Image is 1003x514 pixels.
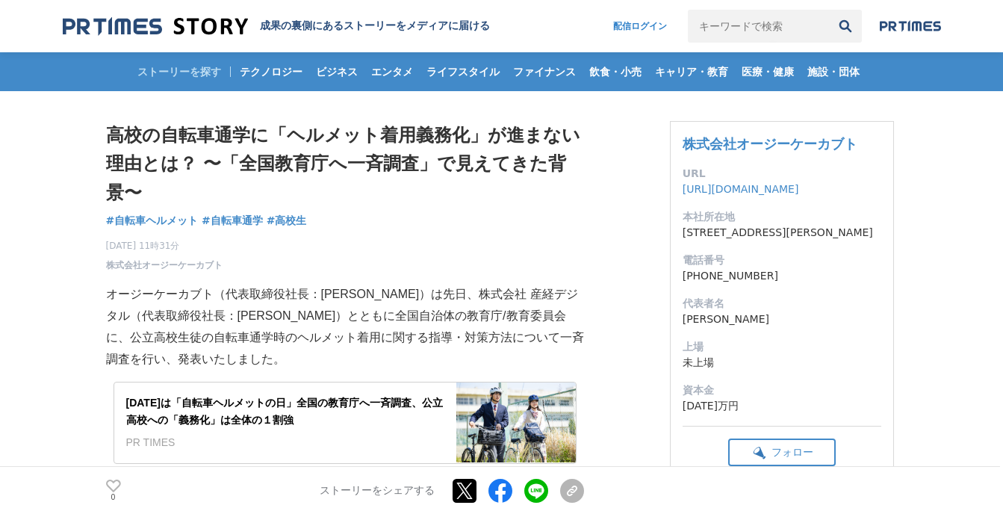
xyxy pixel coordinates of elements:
dd: [PERSON_NAME] [683,312,881,327]
a: ファイナンス [507,52,582,91]
img: prtimes [880,20,941,32]
dt: 代表者名 [683,296,881,312]
a: #自転車通学 [202,213,263,229]
h1: 高校の自転車通学に「ヘルメット着用義務化」が進まない理由とは？ 〜「全国教育庁へ一斉調査」で見えてきた背景〜 [106,121,584,207]
a: #自転車ヘルメット [106,213,199,229]
dt: 資本金 [683,383,881,398]
span: [DATE] 11時31分 [106,239,223,253]
span: #自転車通学 [202,214,263,227]
span: ファイナンス [507,65,582,78]
span: #自転車ヘルメット [106,214,199,227]
a: 株式会社オージーケーカブト [683,136,857,152]
dt: 電話番号 [683,253,881,268]
span: ビジネス [310,65,364,78]
dd: [STREET_ADDRESS][PERSON_NAME] [683,225,881,241]
a: [DATE]は「自転車ヘルメットの日」全国の教育庁へ一斉調査、公立高校への「義務化」は全体の１割強PR TIMES [114,382,577,463]
span: 飲食・小売 [583,65,648,78]
a: #高校生 [267,213,307,229]
div: PR TIMES [126,434,444,450]
a: 施設・団体 [801,52,866,91]
a: エンタメ [365,52,419,91]
span: 医療・健康 [736,65,800,78]
h2: 成果の裏側にあるストーリーをメディアに届ける [260,19,490,33]
span: テクノロジー [234,65,308,78]
a: ライフスタイル [420,52,506,91]
a: 医療・健康 [736,52,800,91]
a: テクノロジー [234,52,308,91]
a: [URL][DOMAIN_NAME] [683,183,799,195]
dd: 未上場 [683,355,881,371]
p: ストーリーをシェアする [320,484,435,498]
a: キャリア・教育 [649,52,734,91]
dd: [DATE]万円 [683,398,881,414]
dt: 上場 [683,339,881,355]
a: 飲食・小売 [583,52,648,91]
input: キーワードで検索 [688,10,829,43]
span: ライフスタイル [420,65,506,78]
a: 株式会社オージーケーカブト [106,258,223,272]
span: 施設・団体 [801,65,866,78]
dt: URL [683,166,881,182]
button: フォロー [728,439,836,466]
span: キャリア・教育 [649,65,734,78]
div: [DATE]は「自転車ヘルメットの日」全国の教育庁へ一斉調査、公立高校への「義務化」は全体の１割強 [126,394,444,428]
dd: [PHONE_NUMBER] [683,268,881,284]
img: 成果の裏側にあるストーリーをメディアに届ける [63,16,248,37]
dt: 本社所在地 [683,209,881,225]
button: 検索 [829,10,862,43]
a: 成果の裏側にあるストーリーをメディアに届ける 成果の裏側にあるストーリーをメディアに届ける [63,16,490,37]
p: オージーケーカブト（代表取締役社長：[PERSON_NAME]）は先日、株式会社 産経デジタル（代表取締役社長：[PERSON_NAME]）とともに全国自治体の教育庁/教育委員会に、公立高校生徒... [106,284,584,370]
a: 配信ログイン [598,10,682,43]
span: #高校生 [267,214,307,227]
a: ビジネス [310,52,364,91]
span: エンタメ [365,65,419,78]
p: 0 [106,494,121,501]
